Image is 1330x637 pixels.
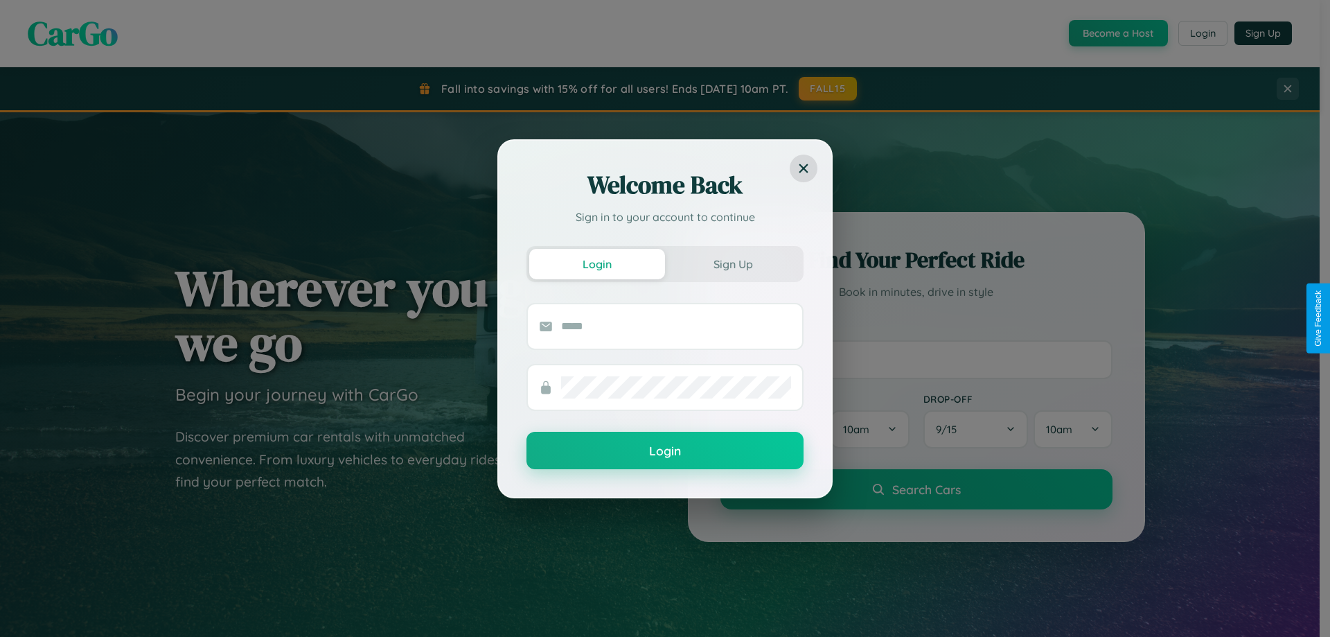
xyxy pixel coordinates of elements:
[526,168,804,202] h2: Welcome Back
[1313,290,1323,347] div: Give Feedback
[526,432,804,469] button: Login
[665,249,801,279] button: Sign Up
[529,249,665,279] button: Login
[526,209,804,225] p: Sign in to your account to continue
